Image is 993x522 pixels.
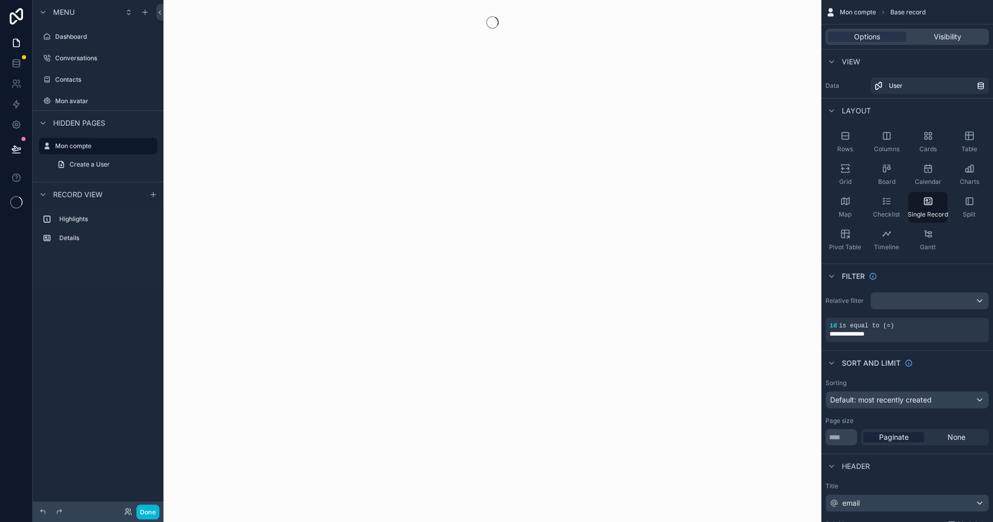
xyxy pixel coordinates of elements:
button: Columns [867,127,906,157]
button: Cards [908,127,948,157]
span: User [889,82,903,90]
button: Split [950,192,989,223]
button: Rows [825,127,865,157]
span: Cards [919,145,937,153]
span: Record view [53,189,103,200]
label: Details [59,234,153,242]
span: Sort And Limit [842,358,901,368]
div: scrollable content [33,206,163,256]
span: Create a User [69,160,110,169]
button: Gantt [908,225,948,255]
a: User [870,78,989,94]
button: Default: most recently created [825,391,989,409]
span: Default: most recently created [830,395,932,404]
label: Page size [825,417,854,425]
label: Contacts [55,76,155,84]
button: Calendar [908,159,948,190]
span: Hidden pages [53,118,105,128]
span: Grid [839,178,852,186]
span: id [830,322,837,329]
button: Table [950,127,989,157]
span: Rows [837,145,853,153]
span: Options [854,32,880,42]
span: Visibility [934,32,961,42]
span: is equal to (=) [839,322,894,329]
button: Charts [950,159,989,190]
span: View [842,57,860,67]
label: Relative filter [825,297,866,305]
a: Conversations [39,50,157,66]
label: Highlights [59,215,153,223]
span: Mon compte [840,8,876,16]
label: Title [825,482,989,490]
button: Grid [825,159,865,190]
a: Mon compte [39,138,157,154]
span: Gantt [920,243,936,251]
button: email [825,494,989,512]
span: email [842,498,860,508]
label: Mon compte [55,142,151,150]
span: Pivot Table [829,243,861,251]
span: Filter [842,271,865,281]
span: Board [878,178,895,186]
span: Charts [960,178,979,186]
span: Columns [874,145,900,153]
span: Layout [842,106,871,116]
label: Conversations [55,54,155,62]
span: Split [963,210,976,219]
span: Header [842,461,870,471]
span: Map [839,210,852,219]
button: Board [867,159,906,190]
span: Table [961,145,977,153]
label: Dashboard [55,33,155,41]
span: Menu [53,7,75,17]
button: Done [136,505,159,519]
span: Checklist [873,210,900,219]
button: Map [825,192,865,223]
button: Single Record [908,192,948,223]
a: Mon avatar [39,93,157,109]
a: Create a User [51,156,157,173]
label: Data [825,82,866,90]
span: Single Record [908,210,948,219]
label: Sorting [825,379,846,387]
span: Paginate [879,432,909,442]
a: Contacts [39,72,157,88]
a: Dashboard [39,29,157,45]
span: None [948,432,965,442]
button: Timeline [867,225,906,255]
label: Mon avatar [55,97,155,105]
span: Timeline [874,243,899,251]
span: Base record [890,8,926,16]
button: Pivot Table [825,225,865,255]
span: Calendar [915,178,941,186]
button: Checklist [867,192,906,223]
